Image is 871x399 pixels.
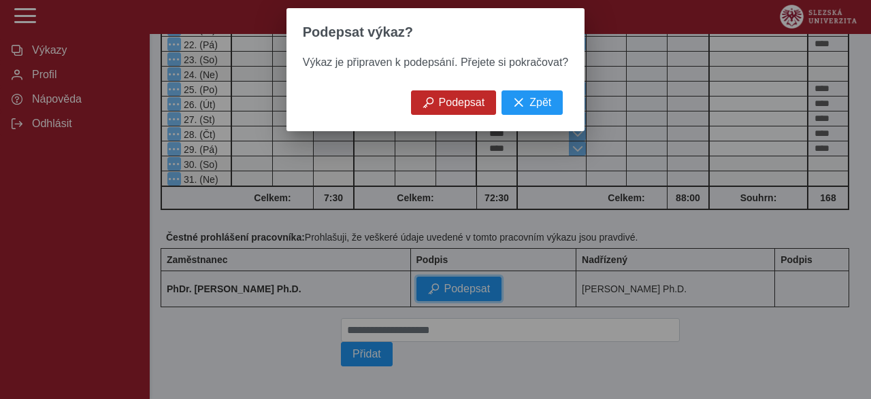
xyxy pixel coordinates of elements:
span: Výkaz je připraven k podepsání. Přejete si pokračovat? [303,56,568,68]
span: Zpět [529,97,551,109]
button: Zpět [502,90,563,115]
span: Podepsat výkaz? [303,24,413,40]
span: Podepsat [439,97,485,109]
button: Podepsat [411,90,497,115]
